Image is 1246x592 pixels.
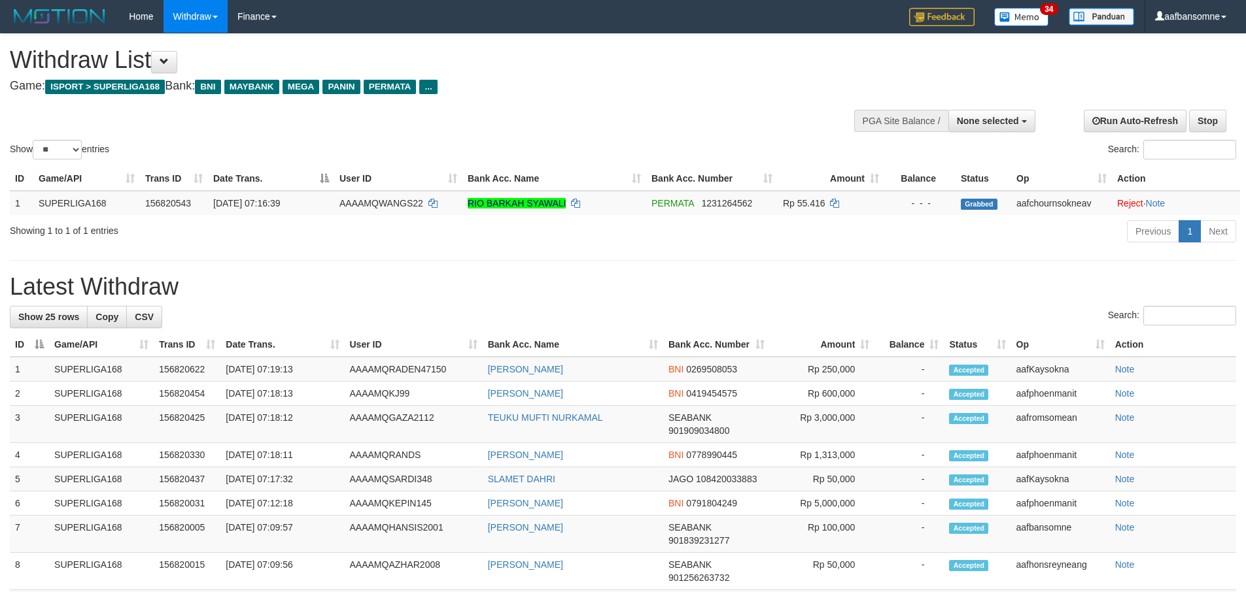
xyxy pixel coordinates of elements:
td: [DATE] 07:19:13 [220,357,344,382]
th: Game/API: activate to sort column ascending [33,167,140,191]
a: Show 25 rows [10,306,88,328]
img: panduan.png [1069,8,1134,25]
td: 156820330 [154,443,220,467]
span: BNI [668,498,684,508]
th: ID [10,167,33,191]
div: - - - [890,197,950,210]
td: SUPERLIGA168 [49,357,154,382]
th: Trans ID: activate to sort column ascending [154,333,220,357]
td: 1 [10,191,33,215]
span: Copy 901256263732 to clipboard [668,572,729,583]
span: SEABANK [668,559,712,570]
th: Op: activate to sort column ascending [1011,333,1110,357]
td: SUPERLIGA168 [49,553,154,590]
td: 4 [10,443,49,467]
td: aafphoenmanit [1011,382,1110,406]
td: - [874,467,944,491]
td: aafbansomne [1011,516,1110,553]
th: Status: activate to sort column ascending [944,333,1011,357]
th: Amount: activate to sort column ascending [770,333,874,357]
td: AAAAMQRANDS [345,443,483,467]
td: - [874,491,944,516]
h4: Game: Bank: [10,80,818,93]
td: [DATE] 07:09:56 [220,553,344,590]
th: Action [1110,333,1236,357]
a: Note [1115,498,1135,508]
span: Copy 901839231277 to clipboard [668,535,729,546]
td: AAAAMQRADEN47150 [345,357,483,382]
span: Copy 0419454575 to clipboard [686,388,737,399]
td: - [874,443,944,467]
span: SEABANK [668,412,712,423]
span: ISPORT > SUPERLIGA168 [45,80,165,94]
span: ... [419,80,437,94]
a: [PERSON_NAME] [488,498,563,508]
td: Rp 3,000,000 [770,406,874,443]
span: Rp 55.416 [783,198,825,208]
td: SUPERLIGA168 [33,191,140,215]
td: - [874,553,944,590]
th: Balance: activate to sort column ascending [874,333,944,357]
td: 1 [10,357,49,382]
span: PERMATA [364,80,417,94]
td: [DATE] 07:09:57 [220,516,344,553]
span: MAYBANK [224,80,279,94]
td: 3 [10,406,49,443]
td: Rp 50,000 [770,467,874,491]
a: Stop [1189,110,1226,132]
td: SUPERLIGA168 [49,467,154,491]
label: Search: [1108,306,1236,325]
td: SUPERLIGA168 [49,406,154,443]
th: Status [956,167,1011,191]
td: AAAAMQHANSIS2001 [345,516,483,553]
span: Accepted [949,413,988,424]
td: Rp 100,000 [770,516,874,553]
span: Accepted [949,389,988,400]
td: AAAAMQGAZA2112 [345,406,483,443]
span: Accepted [949,474,988,485]
div: PGA Site Balance / [854,110,948,132]
td: aafphoenmanit [1011,491,1110,516]
th: ID: activate to sort column descending [10,333,49,357]
a: RIO BARKAH SYAWALI [468,198,566,208]
td: 5 [10,467,49,491]
td: aafhonsreyneang [1011,553,1110,590]
label: Show entries [10,140,109,159]
td: aafchournsokneav [1011,191,1112,215]
a: Run Auto-Refresh [1084,110,1186,132]
a: Previous [1127,220,1179,242]
span: Copy 0778990445 to clipboard [686,450,737,460]
td: 156820437 [154,467,220,491]
span: PERMATA [651,198,694,208]
th: Trans ID: activate to sort column ascending [140,167,208,191]
th: Date Trans.: activate to sort column descending [208,167,334,191]
a: [PERSON_NAME] [488,388,563,399]
td: 156820454 [154,382,220,406]
td: 156820622 [154,357,220,382]
td: 6 [10,491,49,516]
span: Show 25 rows [18,312,79,322]
th: Action [1112,167,1240,191]
span: JAGO [668,474,693,484]
th: Bank Acc. Number: activate to sort column ascending [646,167,778,191]
span: Accepted [949,365,988,376]
td: - [874,357,944,382]
th: Bank Acc. Name: activate to sort column ascending [462,167,646,191]
span: PANIN [322,80,360,94]
td: aafKaysokna [1011,357,1110,382]
img: Feedback.jpg [909,8,975,26]
a: Next [1200,220,1236,242]
a: [PERSON_NAME] [488,559,563,570]
th: User ID: activate to sort column ascending [334,167,462,191]
a: [PERSON_NAME] [488,522,563,533]
td: 2 [10,382,49,406]
span: Copy 901909034800 to clipboard [668,425,729,436]
td: SUPERLIGA168 [49,491,154,516]
h1: Latest Withdraw [10,274,1236,300]
th: Bank Acc. Number: activate to sort column ascending [663,333,770,357]
a: CSV [126,306,162,328]
span: BNI [668,388,684,399]
span: CSV [135,312,154,322]
td: Rp 50,000 [770,553,874,590]
span: [DATE] 07:16:39 [213,198,280,208]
